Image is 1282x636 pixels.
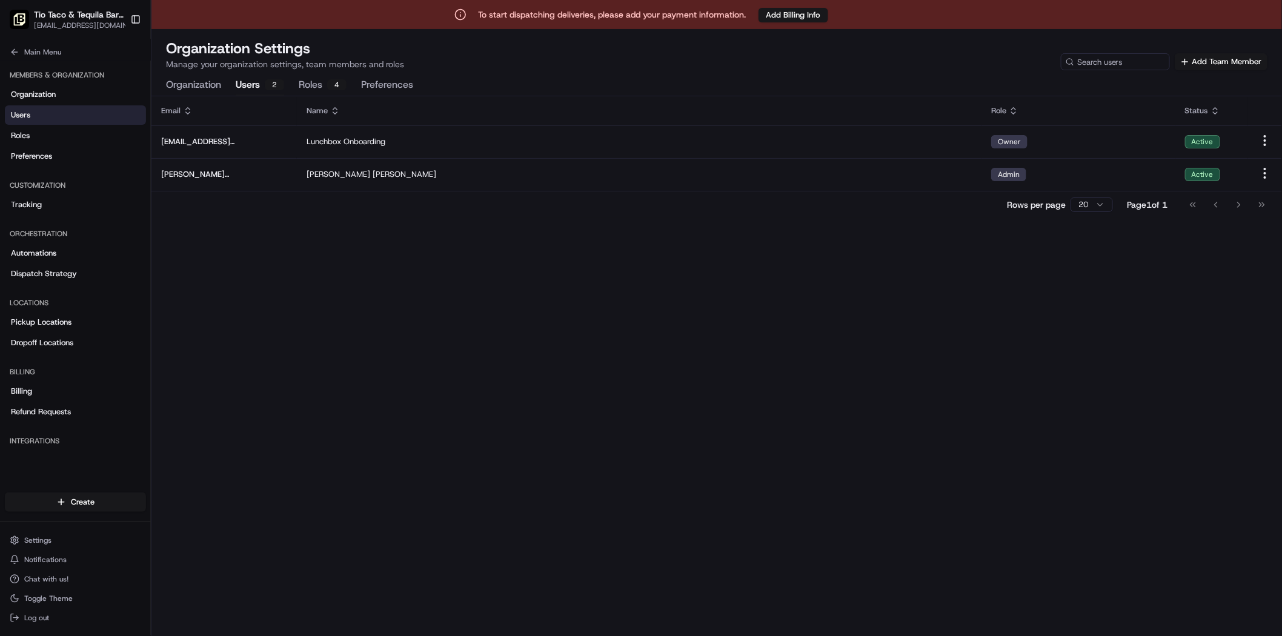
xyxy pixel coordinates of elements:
img: Brittany Newman [12,176,32,196]
button: Toggle Theme [5,590,146,607]
button: Roles [299,75,347,96]
button: Preferences [361,75,413,96]
span: Settings [24,535,51,545]
span: Log out [24,613,49,623]
button: Chat with us! [5,571,146,588]
span: [PERSON_NAME][EMAIL_ADDRESS][DOMAIN_NAME] [161,169,287,180]
span: Automations [11,248,56,259]
a: Dropoff Locations [5,333,146,353]
img: 1736555255976-a54dd68f-1ca7-489b-9aae-adbdc363a1c4 [24,188,34,198]
a: Refund Requests [5,402,146,422]
p: Welcome 👋 [12,48,221,68]
input: Clear [32,78,200,91]
span: Onboarding [344,136,385,147]
a: Powered byPylon [85,300,147,310]
img: Masood Aslam [12,209,32,228]
div: 2 [265,79,284,90]
p: Rows per page [1007,199,1066,211]
div: Name [307,105,972,116]
img: 1736555255976-a54dd68f-1ca7-489b-9aae-adbdc363a1c4 [24,221,34,231]
span: Dispatch Strategy [11,268,77,279]
button: Log out [5,609,146,626]
span: Dropoff Locations [11,337,73,348]
span: [PERSON_NAME] [307,169,370,180]
a: Organization [5,85,146,104]
button: Add Billing Info [759,8,828,22]
span: Main Menu [24,47,61,57]
img: Nash [12,12,36,36]
span: Organization [11,89,56,100]
button: See all [188,155,221,170]
span: [EMAIL_ADDRESS][DOMAIN_NAME] [161,136,287,147]
a: Preferences [5,147,146,166]
button: [EMAIL_ADDRESS][DOMAIN_NAME] [34,21,137,30]
div: Active [1185,135,1220,148]
button: Users [236,75,284,96]
a: Automations [5,243,146,263]
div: Active [1185,168,1220,181]
span: Lunchbox [307,136,341,147]
a: Add Billing Info [759,7,828,22]
span: Create [71,497,95,508]
button: Settings [5,532,146,549]
span: [DATE] [107,188,132,197]
div: 📗 [12,272,22,282]
button: Tio Taco & Tequila Bar ([GEOGRAPHIC_DATA]) [34,8,124,21]
div: Integrations [5,431,146,451]
a: Tracking [5,195,146,214]
span: Users [11,110,30,121]
button: Organization [166,75,221,96]
span: [DATE] [107,220,132,230]
div: 💻 [102,272,112,282]
button: Create [5,492,146,512]
p: Manage your organization settings, team members and roles [166,58,404,70]
div: Admin [991,168,1026,181]
span: Toggle Theme [24,594,73,603]
span: [PERSON_NAME] [38,188,98,197]
button: Notifications [5,551,146,568]
a: Pickup Locations [5,313,146,332]
div: Role [991,105,1166,116]
a: 📗Knowledge Base [7,266,98,288]
span: Knowledge Base [24,271,93,283]
button: Add Team Member [1175,53,1267,70]
span: Tracking [11,199,42,210]
button: Main Menu [5,44,146,61]
div: Start new chat [55,116,199,128]
span: Chat with us! [24,574,68,584]
div: Orchestration [5,224,146,243]
img: Tio Taco & Tequila Bar (Clifton) [10,10,29,29]
a: Roles [5,126,146,145]
h1: Organization Settings [166,39,404,58]
div: 4 [327,79,347,90]
span: Roles [11,130,30,141]
div: Page 1 of 1 [1128,199,1168,211]
span: • [101,188,105,197]
img: 9188753566659_6852d8bf1fb38e338040_72.png [25,116,47,137]
span: Billing [11,386,32,397]
span: [PERSON_NAME] [38,220,98,230]
button: Start new chat [206,119,221,134]
div: Customization [5,176,146,195]
span: • [101,220,105,230]
a: Users [5,105,146,125]
div: Status [1185,105,1238,116]
a: Billing [5,382,146,401]
span: [PERSON_NAME] [373,169,436,180]
span: Notifications [24,555,67,565]
button: Tio Taco & Tequila Bar (Clifton)Tio Taco & Tequila Bar ([GEOGRAPHIC_DATA])[EMAIL_ADDRESS][DOMAIN_... [5,5,125,34]
div: We're available if you need us! [55,128,167,137]
input: Search users [1061,53,1170,70]
span: Pickup Locations [11,317,71,328]
span: Refund Requests [11,406,71,417]
p: To start dispatching deliveries, please add your payment information. [479,8,746,21]
div: Email [161,105,287,116]
div: Past conversations [12,157,81,167]
a: Dispatch Strategy [5,264,146,283]
img: 1736555255976-a54dd68f-1ca7-489b-9aae-adbdc363a1c4 [12,116,34,137]
span: Preferences [11,151,52,162]
div: Members & Organization [5,65,146,85]
a: 💻API Documentation [98,266,199,288]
